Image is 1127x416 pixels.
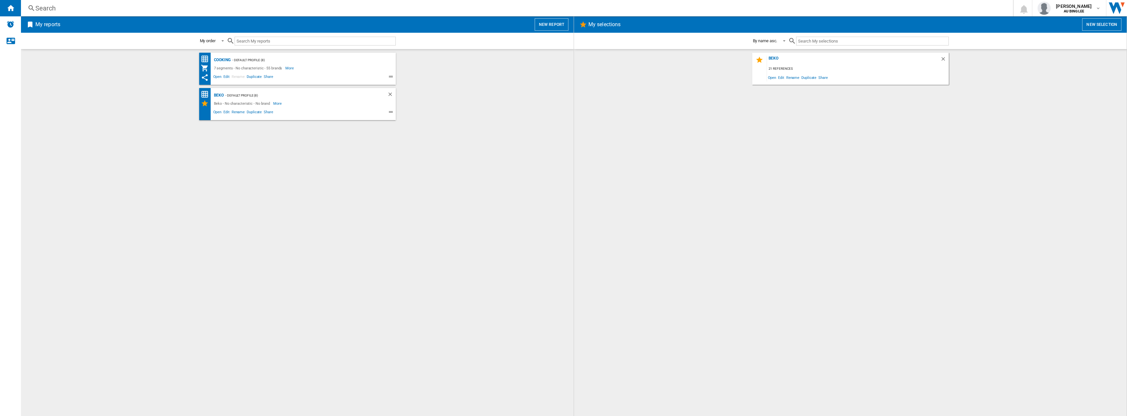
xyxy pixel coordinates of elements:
[1082,18,1121,31] button: New selection
[231,74,246,81] span: Rename
[212,99,274,107] div: Beko - No characteristic - No brand
[224,91,374,99] div: - Default profile (8)
[201,99,212,107] div: My Selections
[285,64,295,72] span: More
[1038,2,1051,15] img: profile.jpg
[777,73,785,82] span: Edit
[201,90,212,99] div: Price Ranking
[1064,9,1084,13] b: AU BINGLEE
[796,37,948,45] input: Search My selections
[263,74,274,81] span: Share
[387,91,396,99] div: Delete
[1056,3,1092,9] span: [PERSON_NAME]
[535,18,568,31] button: New report
[753,38,777,43] div: By name asc.
[222,109,231,117] span: Edit
[587,18,622,31] h2: My selections
[200,38,216,43] div: My order
[817,73,829,82] span: Share
[201,55,212,63] div: Price Matrix
[273,99,283,107] span: More
[212,64,286,72] div: 7 segments - No characteristic - 55 brands
[212,91,224,99] div: Beko
[940,56,949,65] div: Delete
[246,109,263,117] span: Duplicate
[235,37,396,45] input: Search My reports
[35,4,996,13] div: Search
[246,74,263,81] span: Duplicate
[767,65,949,73] div: 21 references
[201,74,209,81] ng-md-icon: This report has been shared with you
[767,56,940,65] div: Beko
[222,74,231,81] span: Edit
[212,56,231,64] div: Cooking
[201,64,212,72] div: My Assortment
[212,74,223,81] span: Open
[800,73,817,82] span: Duplicate
[212,109,223,117] span: Open
[231,109,246,117] span: Rename
[34,18,62,31] h2: My reports
[785,73,800,82] span: Rename
[7,20,14,28] img: alerts-logo.svg
[263,109,274,117] span: Share
[231,56,383,64] div: - Default profile (8)
[767,73,777,82] span: Open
